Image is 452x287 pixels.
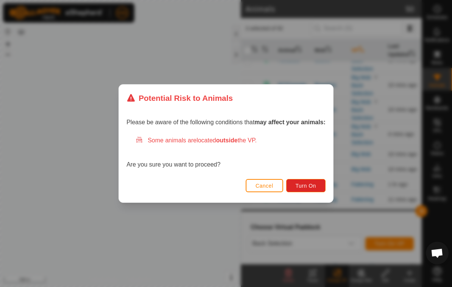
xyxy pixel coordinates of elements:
[254,119,326,125] strong: may affect your animals:
[256,183,273,189] span: Cancel
[246,179,283,192] button: Cancel
[126,119,326,125] span: Please be aware of the following conditions that
[286,179,326,192] button: Turn On
[126,92,233,104] div: Potential Risk to Animals
[296,183,316,189] span: Turn On
[136,136,326,145] div: Some animals are
[126,136,326,169] div: Are you sure you want to proceed?
[196,137,257,143] span: located the VP.
[216,137,238,143] strong: outside
[426,242,449,264] div: Open chat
